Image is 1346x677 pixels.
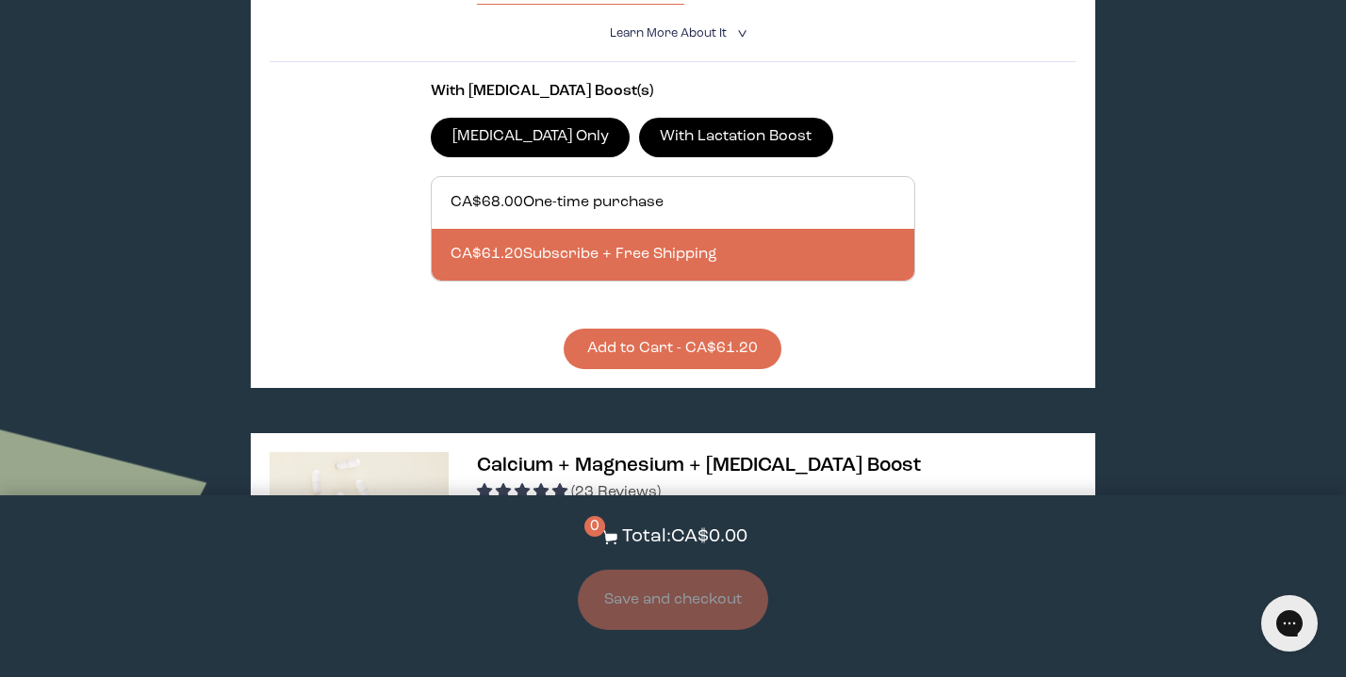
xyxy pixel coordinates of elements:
[610,27,727,40] span: Learn More About it
[571,485,661,500] span: (23 Reviews)
[731,28,749,39] i: <
[610,24,736,42] summary: Learn More About it <
[584,516,605,537] span: 0
[431,118,630,157] label: [MEDICAL_DATA] Only
[564,329,781,369] button: Add to Cart - CA$61.20
[477,456,921,476] span: Calcium + Magnesium + [MEDICAL_DATA] Boost
[1252,588,1327,658] iframe: Gorgias live chat messenger
[639,118,833,157] label: With Lactation Boost
[578,570,768,630] button: Save and checkout
[270,452,449,631] img: thumbnail image
[431,81,915,103] p: With [MEDICAL_DATA] Boost(s)
[622,524,747,551] p: Total: CA$0.00
[477,485,571,500] span: 4.83 stars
